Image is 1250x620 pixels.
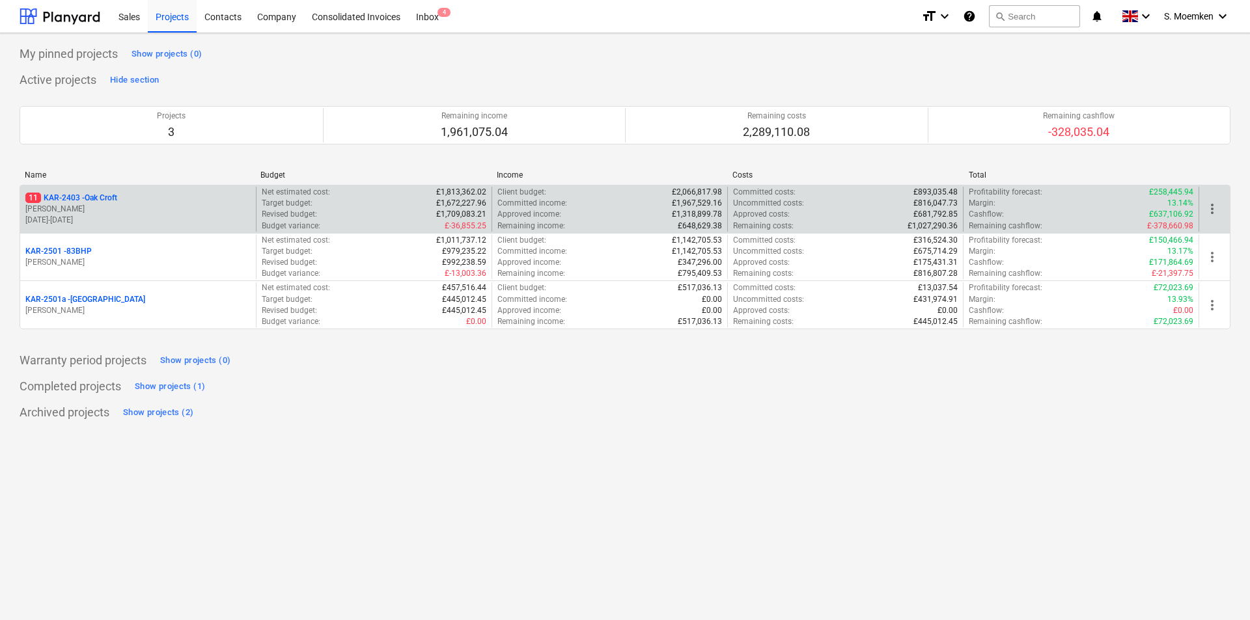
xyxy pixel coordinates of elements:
[989,5,1080,27] button: Search
[921,8,937,24] i: format_size
[262,268,320,279] p: Budget variance :
[733,221,794,232] p: Remaining costs :
[260,170,486,180] div: Budget
[436,235,486,246] p: £1,011,737.12
[1149,235,1193,246] p: £150,466.94
[913,198,958,209] p: £816,047.73
[913,246,958,257] p: £675,714.29
[743,111,810,122] p: Remaining costs
[918,282,958,293] p: £13,037.54
[157,124,186,140] p: 3
[1090,8,1104,24] i: notifications
[436,187,486,198] p: £1,813,362.02
[497,246,567,257] p: Committed income :
[132,376,208,397] button: Show projects (1)
[732,170,958,180] div: Costs
[20,72,96,88] p: Active projects
[672,246,722,257] p: £1,142,705.53
[445,268,486,279] p: £-13,003.36
[1147,221,1193,232] p: £-378,660.98
[442,246,486,257] p: £979,235.22
[25,294,145,305] p: KAR-2501a - [GEOGRAPHIC_DATA]
[497,257,561,268] p: Approved income :
[25,246,251,268] div: KAR-2501 -83BHP[PERSON_NAME]
[497,187,546,198] p: Client budget :
[120,402,197,423] button: Show projects (2)
[135,379,205,394] div: Show projects (1)
[969,294,995,305] p: Margin :
[913,257,958,268] p: £175,431.31
[733,305,790,316] p: Approved costs :
[733,246,804,257] p: Uncommitted costs :
[25,204,251,215] p: [PERSON_NAME]
[969,187,1042,198] p: Profitability forecast :
[442,257,486,268] p: £992,238.59
[497,235,546,246] p: Client budget :
[969,282,1042,293] p: Profitability forecast :
[969,246,995,257] p: Margin :
[969,170,1194,180] div: Total
[436,198,486,209] p: £1,672,227.96
[1204,249,1220,265] span: more_vert
[25,305,251,316] p: [PERSON_NAME]
[20,353,146,368] p: Warranty period projects
[969,235,1042,246] p: Profitability forecast :
[937,305,958,316] p: £0.00
[963,8,976,24] i: Knowledge base
[672,187,722,198] p: £2,066,817.98
[262,235,330,246] p: Net estimated cost :
[678,257,722,268] p: £347,296.00
[442,305,486,316] p: £445,012.45
[733,294,804,305] p: Uncommitted costs :
[1215,8,1230,24] i: keyboard_arrow_down
[1167,246,1193,257] p: 13.17%
[497,305,561,316] p: Approved income :
[157,111,186,122] p: Projects
[733,282,796,293] p: Committed costs :
[969,209,1004,220] p: Cashflow :
[1164,11,1214,21] span: S. Moemken
[1043,111,1115,122] p: Remaining cashflow
[733,187,796,198] p: Committed costs :
[1167,198,1193,209] p: 13.14%
[743,124,810,140] p: 2,289,110.08
[913,316,958,327] p: £445,012.45
[262,187,330,198] p: Net estimated cost :
[1149,257,1193,268] p: £171,864.69
[672,198,722,209] p: £1,967,529.16
[25,215,251,226] p: [DATE] - [DATE]
[262,246,312,257] p: Target budget :
[1154,316,1193,327] p: £72,023.69
[497,198,567,209] p: Committed income :
[702,294,722,305] p: £0.00
[969,198,995,209] p: Margin :
[733,268,794,279] p: Remaining costs :
[25,170,250,180] div: Name
[702,305,722,316] p: £0.00
[25,294,251,316] div: KAR-2501a -[GEOGRAPHIC_DATA][PERSON_NAME]
[1185,558,1250,620] iframe: Chat Widget
[123,405,193,420] div: Show projects (2)
[466,316,486,327] p: £0.00
[497,268,565,279] p: Remaining income :
[913,187,958,198] p: £893,035.48
[969,268,1042,279] p: Remaining cashflow :
[262,221,320,232] p: Budget variance :
[733,235,796,246] p: Committed costs :
[733,316,794,327] p: Remaining costs :
[733,198,804,209] p: Uncommitted costs :
[1154,282,1193,293] p: £72,023.69
[20,46,118,62] p: My pinned projects
[937,8,952,24] i: keyboard_arrow_down
[132,47,202,62] div: Show projects (0)
[160,353,230,368] div: Show projects (0)
[25,193,117,204] p: KAR-2403 - Oak Croft
[437,8,451,17] span: 4
[20,379,121,394] p: Completed projects
[262,305,317,316] p: Revised budget :
[678,268,722,279] p: £795,409.53
[969,305,1004,316] p: Cashflow :
[497,282,546,293] p: Client budget :
[128,44,205,64] button: Show projects (0)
